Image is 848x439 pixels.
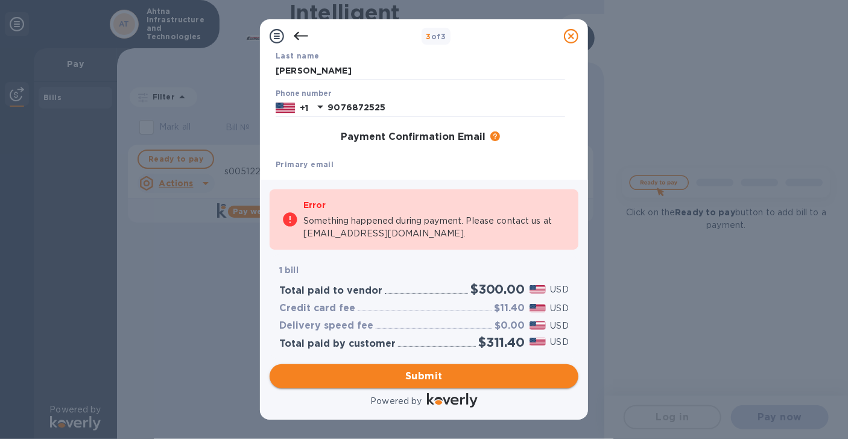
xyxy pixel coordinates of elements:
[341,131,486,143] h3: Payment Confirmation Email
[276,160,334,169] b: Primary email
[551,302,569,315] p: USD
[426,32,431,41] span: 3
[470,282,525,297] h2: $300.00
[427,393,478,408] img: Logo
[276,51,320,60] b: Last name
[551,336,569,349] p: USD
[303,215,566,240] p: Something happened during payment. Please contact us at [EMAIL_ADDRESS][DOMAIN_NAME].
[276,62,565,80] input: Enter your last name
[426,32,446,41] b: of 3
[478,335,525,350] h2: $311.40
[530,285,546,294] img: USD
[495,320,525,332] h3: $0.00
[279,265,299,275] b: 1 bill
[279,303,355,314] h3: Credit card fee
[279,369,569,384] span: Submit
[276,101,295,115] img: US
[303,200,326,210] b: Error
[276,90,331,98] label: Phone number
[370,395,422,408] p: Powered by
[530,321,546,330] img: USD
[530,338,546,346] img: USD
[494,303,525,314] h3: $11.40
[279,320,373,332] h3: Delivery speed fee
[551,320,569,332] p: USD
[551,283,569,296] p: USD
[270,364,578,388] button: Submit
[279,338,396,350] h3: Total paid by customer
[300,102,308,114] p: +1
[327,99,565,117] input: Enter your phone number
[530,304,546,312] img: USD
[279,285,382,297] h3: Total paid to vendor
